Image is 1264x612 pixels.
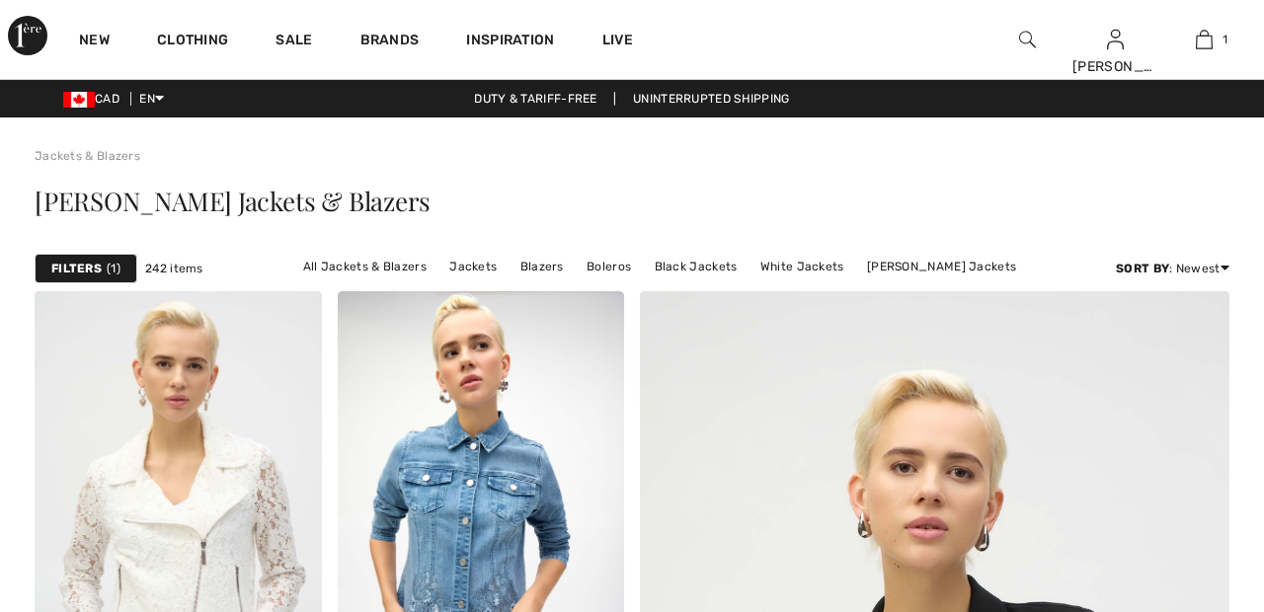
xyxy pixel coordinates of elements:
a: Jackets [439,254,507,279]
img: heart_black_full.svg [586,313,603,329]
a: New [79,32,110,52]
a: All Jackets & Blazers [293,254,436,279]
a: Jackets & Blazers [35,149,140,163]
span: 242 items [145,260,203,277]
strong: Filters [51,260,102,277]
img: My Bag [1196,28,1213,51]
a: Black Jackets [645,254,748,279]
span: Inspiration [466,32,554,52]
img: search the website [1019,28,1036,51]
img: My Info [1107,28,1124,51]
div: : Newest [1116,260,1229,277]
span: [PERSON_NAME] Jackets & Blazers [35,184,431,218]
a: Blue Jackets [672,279,769,305]
a: White Jackets [750,254,854,279]
span: 1 [107,260,120,277]
a: Blazers [511,254,574,279]
div: [PERSON_NAME] [1072,56,1159,77]
a: [PERSON_NAME] Jackets [857,254,1026,279]
strong: Sort By [1116,262,1169,275]
img: heart_black_full.svg [1191,313,1209,329]
span: EN [139,92,164,106]
img: Canadian Dollar [63,92,95,108]
a: Brands [360,32,420,52]
a: 1 [1160,28,1247,51]
a: Boleros [577,254,641,279]
span: 1 [1223,31,1227,48]
a: Sign In [1107,30,1124,48]
a: Live [602,30,633,50]
a: Clothing [157,32,228,52]
img: 1ère Avenue [8,16,47,55]
a: [PERSON_NAME] [551,279,670,305]
span: CAD [63,92,127,106]
img: heart_black_full.svg [283,313,301,329]
a: Sale [276,32,312,52]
